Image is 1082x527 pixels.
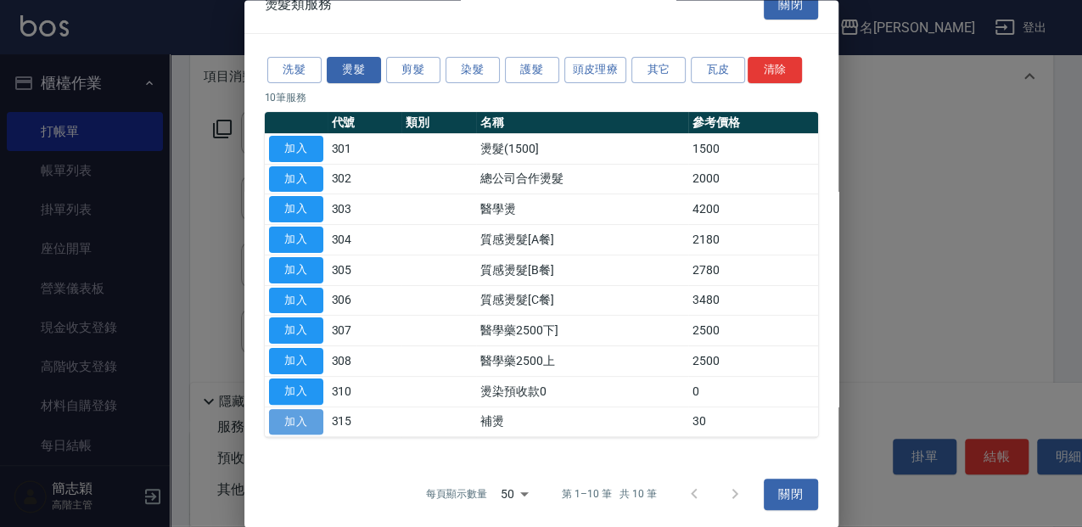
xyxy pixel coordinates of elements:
button: 染髮 [446,58,500,84]
button: 瓦皮 [691,58,745,84]
td: 305 [328,255,402,286]
button: 加入 [269,409,323,435]
button: 加入 [269,197,323,223]
td: 2780 [688,255,818,286]
td: 302 [328,165,402,195]
td: 2000 [688,165,818,195]
td: 燙染預收款0 [476,377,688,407]
button: 加入 [269,288,323,314]
td: 醫學藥2500上 [476,346,688,377]
button: 加入 [269,378,323,405]
button: 護髮 [505,58,559,84]
button: 清除 [748,58,802,84]
td: 315 [328,407,402,438]
button: 剪髮 [386,58,440,84]
button: 加入 [269,318,323,345]
td: 醫學藥2500下] [476,316,688,346]
td: 2180 [688,225,818,255]
td: 補燙 [476,407,688,438]
td: 燙髮(1500] [476,134,688,165]
button: 加入 [269,136,323,162]
td: 301 [328,134,402,165]
td: 308 [328,346,402,377]
td: 醫學燙 [476,194,688,225]
td: 306 [328,286,402,317]
button: 其它 [631,58,686,84]
td: 總公司合作燙髮 [476,165,688,195]
td: 304 [328,225,402,255]
button: 燙髮 [327,58,381,84]
td: 0 [688,377,818,407]
td: 30 [688,407,818,438]
p: 第 1–10 筆 共 10 筆 [562,487,656,502]
td: 2500 [688,316,818,346]
p: 10 筆服務 [265,90,818,105]
th: 參考價格 [688,112,818,134]
th: 代號 [328,112,402,134]
td: 質感燙髮[B餐] [476,255,688,286]
td: 2500 [688,346,818,377]
td: 3480 [688,286,818,317]
button: 加入 [269,166,323,193]
button: 頭皮理療 [564,58,627,84]
p: 每頁顯示數量 [426,487,487,502]
th: 類別 [401,112,476,134]
button: 關閉 [764,479,818,511]
td: 303 [328,194,402,225]
td: 質感燙髮[C餐] [476,286,688,317]
button: 加入 [269,349,323,375]
td: 310 [328,377,402,407]
td: 1500 [688,134,818,165]
th: 名稱 [476,112,688,134]
td: 307 [328,316,402,346]
td: 4200 [688,194,818,225]
button: 加入 [269,227,323,254]
button: 洗髮 [267,58,322,84]
button: 加入 [269,257,323,283]
div: 50 [494,472,535,518]
td: 質感燙髮[A餐] [476,225,688,255]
